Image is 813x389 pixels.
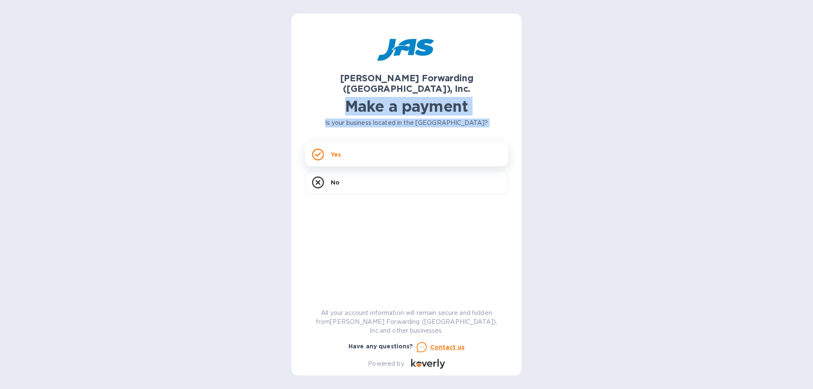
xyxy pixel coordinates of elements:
[305,97,508,115] h1: Make a payment
[331,150,341,159] p: Yes
[430,344,465,350] u: Contact us
[305,309,508,335] p: All your account information will remain secure and hidden from [PERSON_NAME] Forwarding ([GEOGRA...
[305,119,508,127] p: Is your business located in the [GEOGRAPHIC_DATA]?
[368,359,404,368] p: Powered by
[340,73,473,94] b: [PERSON_NAME] Forwarding ([GEOGRAPHIC_DATA]), Inc.
[348,343,413,350] b: Have any questions?
[331,178,340,187] p: No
